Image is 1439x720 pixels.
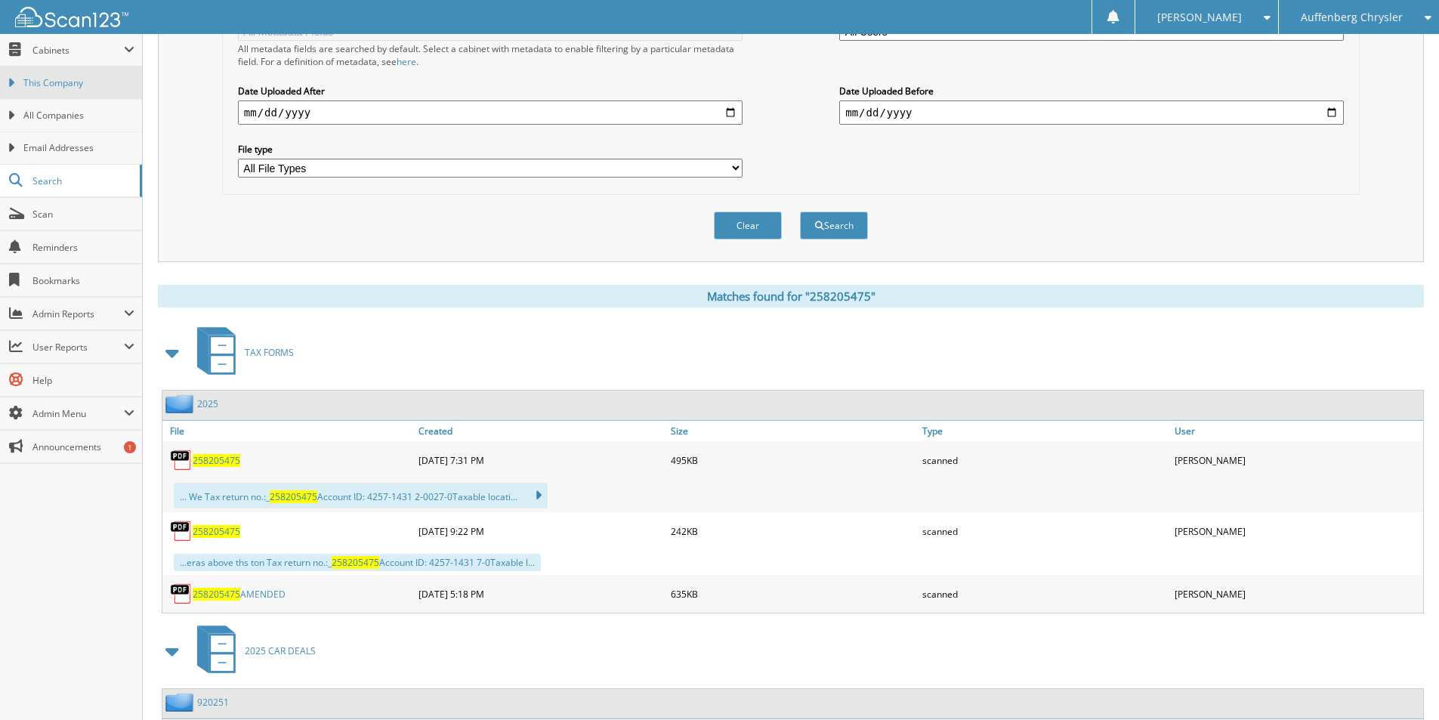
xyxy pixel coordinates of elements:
img: folder2.png [165,693,197,712]
div: Matches found for "258205475" [158,285,1424,307]
div: [PERSON_NAME] [1171,445,1423,475]
span: 258205475 [193,588,240,601]
a: Created [415,421,667,441]
div: ... We Tax return no.:_ Account ID: 4257-1431 2-0027-0Taxable locati... [174,483,548,508]
a: 2025 CAR DEALS [188,621,316,681]
div: [PERSON_NAME] [1171,579,1423,609]
div: [DATE] 7:31 PM [415,445,667,475]
span: 258205475 [332,556,379,569]
div: scanned [919,516,1171,546]
a: 920251 [197,696,229,709]
span: Bookmarks [32,274,134,287]
div: 635KB [667,579,919,609]
input: end [839,100,1344,125]
span: This Company [23,76,134,90]
span: [PERSON_NAME] [1157,13,1242,22]
img: PDF.png [170,449,193,471]
button: Clear [714,212,782,239]
div: [DATE] 9:22 PM [415,516,667,546]
div: 242KB [667,516,919,546]
a: TAX FORMS [188,323,294,382]
a: Size [667,421,919,441]
span: Admin Menu [32,407,124,420]
a: here [397,55,416,68]
div: ...eras above ths ton Tax return no.:_ Account ID: 4257-1431 7-0Taxable l... [174,554,541,571]
div: 495KB [667,445,919,475]
img: scan123-logo-white.svg [15,7,128,27]
a: 258205475 [193,454,240,467]
button: Search [800,212,868,239]
div: All metadata fields are searched by default. Select a cabinet with metadata to enable filtering b... [238,42,743,68]
label: Date Uploaded Before [839,85,1344,97]
a: File [162,421,415,441]
span: Auffenberg Chrysler [1301,13,1403,22]
span: Scan [32,208,134,221]
span: 258205475 [270,490,317,503]
a: Type [919,421,1171,441]
span: TAX FORMS [245,346,294,359]
a: 2025 [197,397,218,410]
label: Date Uploaded After [238,85,743,97]
span: Email Addresses [23,141,134,155]
div: scanned [919,579,1171,609]
span: Search [32,175,132,187]
span: Admin Reports [32,307,124,320]
img: folder2.png [165,394,197,413]
div: scanned [919,445,1171,475]
input: start [238,100,743,125]
span: User Reports [32,341,124,354]
a: 258205475 [193,525,240,538]
div: [PERSON_NAME] [1171,516,1423,546]
label: File type [238,143,743,156]
span: Announcements [32,440,134,453]
img: PDF.png [170,582,193,605]
a: 258205475AMENDED [193,588,286,601]
a: User [1171,421,1423,441]
span: Cabinets [32,44,124,57]
span: Reminders [32,241,134,254]
img: PDF.png [170,520,193,542]
span: Help [32,374,134,387]
span: 2025 CAR DEALS [245,644,316,657]
span: All Companies [23,109,134,122]
div: [DATE] 5:18 PM [415,579,667,609]
div: 1 [124,441,136,453]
